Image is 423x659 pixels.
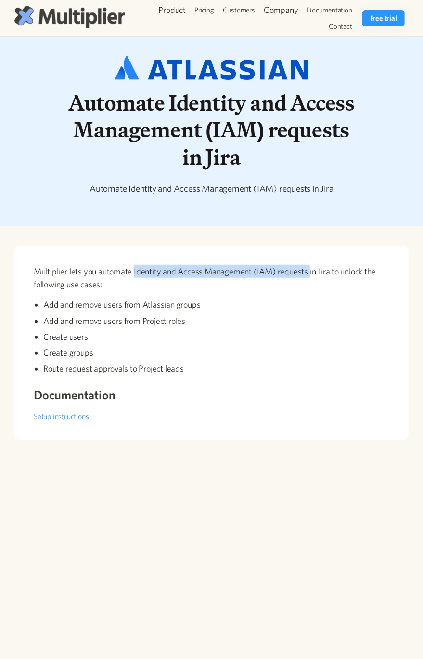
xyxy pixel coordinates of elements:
div: Product [159,4,186,16]
h3: Documentation [34,386,389,403]
li: Add and remove users from Project roles [43,315,389,327]
li: Route request approvals to Project leads [43,362,389,374]
a: Free trial [362,10,405,26]
li: Add and remove users from Atlassian groups [43,298,389,311]
p: Multiplier lets you automate Identity and Access Management (IAM) requests in Jira to unlock the ... [34,265,389,291]
li: Create users [43,331,389,343]
h1: Automate Identity and Access Management (IAM) requests in Jira [67,89,356,171]
a: Documentation [303,2,357,18]
div: Company [259,2,303,18]
a: Contact [324,18,357,35]
a: Setup instructions [34,412,89,421]
a: Pricing [190,2,218,18]
div: Product [154,2,191,18]
li: Create groups [43,347,389,359]
p: Automate Identity and Access Management (IAM) requests in Jira [67,182,356,195]
div: Company [264,4,298,16]
img: Atlassian [115,56,308,80]
a: Customers [218,2,259,18]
